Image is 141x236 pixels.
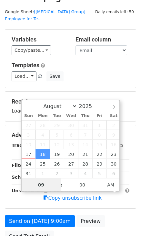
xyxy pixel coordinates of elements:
span: Sat [106,114,121,118]
span: Daily emails left: 50 [93,8,136,15]
span: August 21, 2025 [78,149,92,159]
iframe: Chat Widget [109,205,141,236]
span: September 4, 2025 [78,168,92,178]
h5: Advanced [12,132,129,139]
span: August 28, 2025 [78,159,92,168]
span: July 29, 2025 [50,120,64,130]
span: September 5, 2025 [92,168,106,178]
strong: Schedule [12,175,35,180]
span: August 26, 2025 [50,159,64,168]
span: August 4, 2025 [35,130,50,140]
span: August 10, 2025 [22,140,36,149]
span: September 6, 2025 [106,168,121,178]
button: Save [46,71,63,81]
span: August 31, 2025 [22,168,36,178]
span: August 1, 2025 [92,120,106,130]
span: Sun [22,114,36,118]
a: Load... [12,71,36,81]
span: August 5, 2025 [50,130,64,140]
span: Click to toggle [102,178,120,191]
input: Year [77,103,100,109]
span: September 2, 2025 [50,168,64,178]
span: July 30, 2025 [64,120,78,130]
span: July 31, 2025 [78,120,92,130]
span: Tue [50,114,64,118]
span: August 24, 2025 [22,159,36,168]
span: August 30, 2025 [106,159,121,168]
span: August 6, 2025 [64,130,78,140]
span: August 7, 2025 [78,130,92,140]
a: Templates [12,62,39,68]
span: September 3, 2025 [64,168,78,178]
span: : [61,178,63,191]
span: Mon [35,114,50,118]
strong: Filters [12,163,28,168]
span: August 12, 2025 [50,140,64,149]
span: July 28, 2025 [35,120,50,130]
strong: Unsubscribe [12,188,43,193]
span: August 2, 2025 [106,120,121,130]
span: August 29, 2025 [92,159,106,168]
small: Google Sheet: [5,9,86,22]
span: August 23, 2025 [106,149,121,159]
input: Hour [22,178,61,191]
span: July 27, 2025 [22,120,36,130]
a: [[MEDICAL_DATA] Group] Employee for Te... [5,9,86,22]
span: August 14, 2025 [78,140,92,149]
span: August 3, 2025 [22,130,36,140]
span: Thu [78,114,92,118]
span: August 27, 2025 [64,159,78,168]
a: Copy/paste... [12,45,51,55]
span: August 20, 2025 [64,149,78,159]
a: Copy unsubscribe link [44,195,102,201]
span: August 17, 2025 [22,149,36,159]
span: August 16, 2025 [106,140,121,149]
h5: Variables [12,36,66,43]
a: Preview [76,215,105,227]
span: August 13, 2025 [64,140,78,149]
a: Send on [DATE] 9:00am [5,215,75,227]
h5: Email column [76,36,130,43]
span: August 22, 2025 [92,149,106,159]
span: August 9, 2025 [106,130,121,140]
span: August 11, 2025 [35,140,50,149]
span: August 19, 2025 [50,149,64,159]
input: Minute [63,178,102,191]
span: August 18, 2025 [35,149,50,159]
span: Wed [64,114,78,118]
span: September 1, 2025 [35,168,50,178]
strong: Tracking [12,143,33,148]
a: Daily emails left: 50 [93,9,136,14]
span: August 15, 2025 [92,140,106,149]
h5: Recipients [12,98,129,105]
span: August 25, 2025 [35,159,50,168]
span: Fri [92,114,106,118]
span: August 8, 2025 [92,130,106,140]
div: Loading... [12,98,129,115]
